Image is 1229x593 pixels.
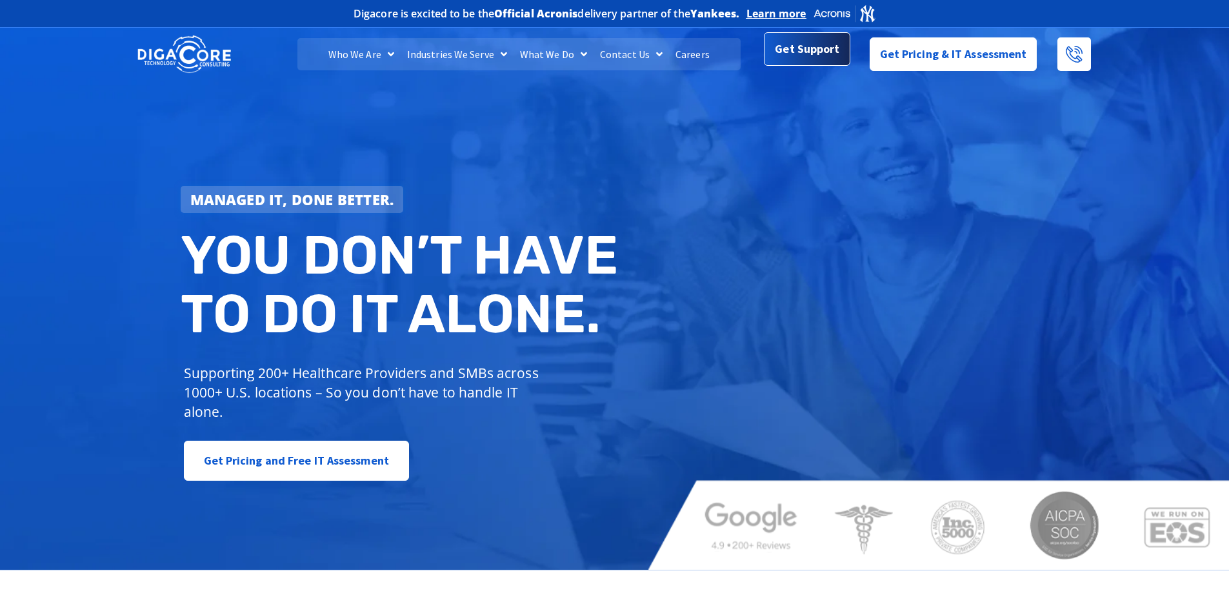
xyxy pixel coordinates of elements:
a: Who We Are [322,38,401,70]
a: Get Support [764,32,850,66]
nav: Menu [297,38,740,70]
span: Get Pricing & IT Assessment [880,41,1027,67]
a: Contact Us [594,38,669,70]
b: Yankees. [690,6,740,21]
img: DigaCore Technology Consulting [137,34,231,75]
a: Managed IT, done better. [181,186,404,213]
a: Careers [669,38,716,70]
h2: You don’t have to do IT alone. [181,226,624,344]
span: Get Pricing and Free IT Assessment [204,448,389,474]
a: Get Pricing and Free IT Assessment [184,441,409,481]
span: Get Support [775,36,839,62]
a: What We Do [514,38,594,70]
b: Official Acronis [494,6,578,21]
a: Industries We Serve [401,38,514,70]
a: Get Pricing & IT Assessment [870,37,1037,71]
h2: Digacore is excited to be the delivery partner of the [354,8,740,19]
strong: Managed IT, done better. [190,190,394,209]
img: Acronis [813,4,876,23]
p: Supporting 200+ Healthcare Providers and SMBs across 1000+ U.S. locations – So you don’t have to ... [184,363,545,421]
a: Learn more [746,7,806,20]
